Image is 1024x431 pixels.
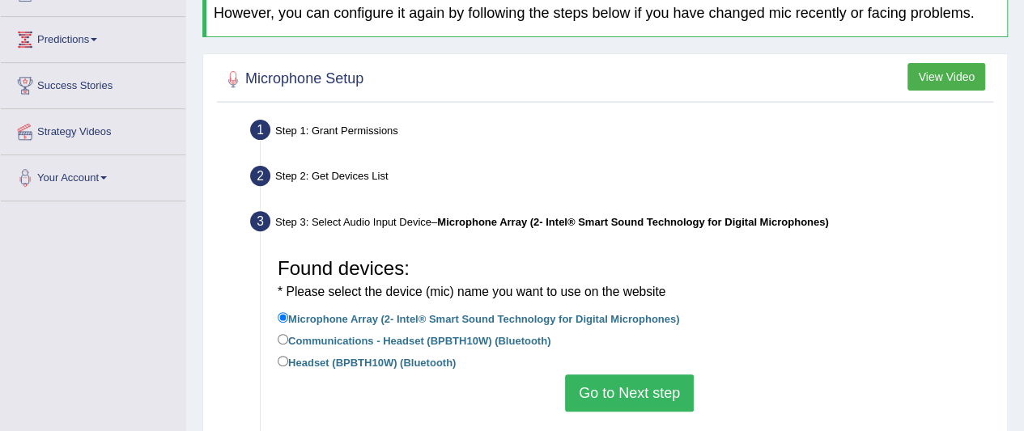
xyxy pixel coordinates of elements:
[437,216,828,228] b: Microphone Array (2- Intel® Smart Sound Technology for Digital Microphones)
[907,63,985,91] button: View Video
[278,309,679,327] label: Microphone Array (2- Intel® Smart Sound Technology for Digital Microphones)
[243,115,1000,150] div: Step 1: Grant Permissions
[278,331,550,349] label: Communications - Headset (BPBTH10W) (Bluetooth)
[278,258,981,301] h3: Found devices:
[214,6,1000,22] h4: However, you can configure it again by following the steps below if you have changed mic recently...
[1,63,185,104] a: Success Stories
[278,356,288,366] input: Headset (BPBTH10W) (Bluetooth)
[278,285,665,298] small: * Please select the device (mic) name you want to use on the website
[1,155,185,196] a: Your Account
[243,206,1000,242] div: Step 3: Select Audio Input Device
[243,161,1000,196] div: Step 2: Get Devices List
[221,67,363,91] h2: Microphone Setup
[278,353,456,370] label: Headset (BPBTH10W) (Bluetooth)
[431,216,829,228] span: –
[278,312,288,323] input: Microphone Array (2- Intel® Smart Sound Technology for Digital Microphones)
[1,17,185,57] a: Predictions
[565,374,694,412] button: Go to Next step
[278,334,288,344] input: Communications - Headset (BPBTH10W) (Bluetooth)
[1,109,185,150] a: Strategy Videos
